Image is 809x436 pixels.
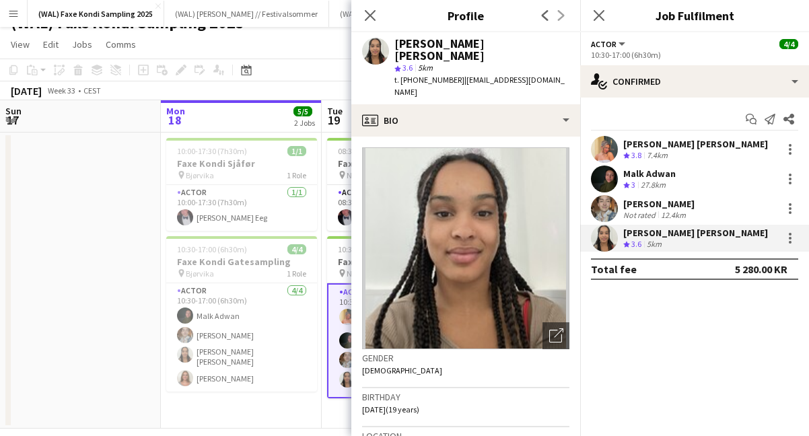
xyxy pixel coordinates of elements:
span: Actor [591,39,617,49]
button: (WAL) Faxe Kondi Sampling 2025 [28,1,164,27]
span: 3 [631,180,635,190]
span: Nationaltheateret / Rådhusplassen [347,170,448,180]
span: 1 Role [287,268,306,279]
div: [PERSON_NAME] [623,198,695,210]
h3: Job Fulfilment [580,7,809,24]
h3: Gender [362,352,569,364]
span: 4/4 [779,39,798,49]
span: 3.6 [631,239,641,249]
div: Malk Adwan [623,168,676,180]
span: 08:30-17:30 (9h) [338,146,392,156]
h3: Birthday [362,391,569,403]
span: t. [PHONE_NUMBER] [394,75,464,85]
span: 17 [3,112,22,128]
span: Edit [43,38,59,50]
h3: Faxe Kondi Sjåfør [327,157,478,170]
span: 3.6 [402,63,413,73]
app-card-role: Actor1/110:00-17:30 (7h30m)[PERSON_NAME] Eeg [166,185,317,231]
div: 5km [644,239,664,250]
div: [DATE] [11,84,42,98]
app-card-role: Actor4/410:30-17:00 (6h30m)[PERSON_NAME] [PERSON_NAME]Malk Adwan[PERSON_NAME][PERSON_NAME] [PERSO... [327,283,478,398]
div: Not rated [623,210,658,220]
span: 3.8 [631,150,641,160]
span: 1 Role [287,170,306,180]
div: [PERSON_NAME] [PERSON_NAME] [623,138,768,150]
div: 2 Jobs [294,118,315,128]
h3: Faxe Kondi Gatesampling [166,256,317,268]
div: Total fee [591,262,637,276]
a: Jobs [67,36,98,53]
div: 7.4km [644,150,670,161]
span: 4/4 [287,244,306,254]
h3: Faxe Kondi Sjåfør [166,157,317,170]
a: Edit [38,36,64,53]
span: 18 [164,112,185,128]
app-card-role: Actor1/108:30-17:30 (9h)[PERSON_NAME] Eeg [327,185,478,231]
span: 10:30-17:00 (6h30m) [177,244,247,254]
div: 27.8km [638,180,668,191]
span: 1/1 [287,146,306,156]
a: Comms [100,36,141,53]
span: Jobs [72,38,92,50]
span: Bjørvika [186,268,214,279]
span: Nathionaltheateret / rådhusplassen [347,268,448,279]
app-job-card: 10:30-17:00 (6h30m)4/4Faxe Kondi Gatesampling Bjørvika1 RoleActor4/410:30-17:00 (6h30m)Malk Adwan... [166,236,317,392]
div: Open photos pop-in [542,322,569,349]
img: Crew avatar or photo [362,147,569,349]
div: Confirmed [580,65,809,98]
button: Actor [591,39,627,49]
div: 10:30-17:00 (6h30m) [591,50,798,60]
span: [DATE] (19 years) [362,404,419,414]
span: Tue [327,105,343,117]
div: CEST [83,85,101,96]
app-job-card: 08:30-17:30 (9h)1/1Faxe Kondi Sjåfør Nationaltheateret / Rådhusplassen1 RoleActor1/108:30-17:30 (... [327,138,478,231]
span: Comms [106,38,136,50]
button: (WAL) [PERSON_NAME] // Festivalsommer [164,1,329,27]
div: [PERSON_NAME] [PERSON_NAME] [623,227,768,239]
button: (WAL) Coop 2025 [329,1,407,27]
span: 5/5 [293,106,312,116]
span: 19 [325,112,343,128]
span: Sun [5,105,22,117]
span: | [EMAIL_ADDRESS][DOMAIN_NAME] [394,75,565,97]
app-card-role: Actor4/410:30-17:00 (6h30m)Malk Adwan[PERSON_NAME][PERSON_NAME] [PERSON_NAME][PERSON_NAME] [166,283,317,392]
div: 5 280.00 KR [735,262,787,276]
span: Week 33 [44,85,78,96]
h3: Faxe Kondi Gatesampling [327,256,478,268]
span: 5km [415,63,435,73]
span: [DEMOGRAPHIC_DATA] [362,365,442,375]
div: Bio [351,104,580,137]
app-job-card: 10:30-17:00 (6h30m)4/4Faxe Kondi Gatesampling Nathionaltheateret / rådhusplassen1 RoleActor4/410:... [327,236,478,398]
app-job-card: 10:00-17:30 (7h30m)1/1Faxe Kondi Sjåfør Bjørvika1 RoleActor1/110:00-17:30 (7h30m)[PERSON_NAME] Eeg [166,138,317,231]
span: 10:00-17:30 (7h30m) [177,146,247,156]
span: Mon [166,105,185,117]
a: View [5,36,35,53]
div: [PERSON_NAME] [PERSON_NAME] [394,38,569,62]
h3: Profile [351,7,580,24]
span: View [11,38,30,50]
div: 12.4km [658,210,689,220]
span: Bjørvika [186,170,214,180]
span: 10:30-17:00 (6h30m) [338,244,408,254]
